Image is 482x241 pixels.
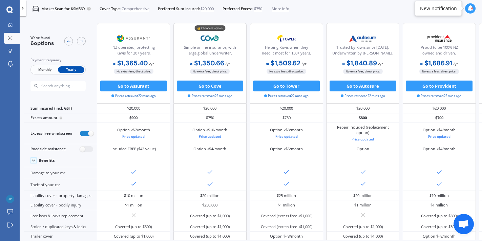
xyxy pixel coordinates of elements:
div: Covered (up to $300) [421,224,458,229]
span: No extra fees, direct price. [419,69,459,74]
div: $20,000 [173,104,247,113]
div: Proud to be 100% NZ owned and driven. [407,45,471,58]
div: Option $<8/month [423,234,456,239]
span: / yr [225,61,230,66]
img: Provident.png [421,31,457,45]
button: Go to Assurant [100,81,167,91]
div: $20,000 [326,104,399,113]
b: $1,686.91 [420,59,452,67]
span: $750 [254,6,262,12]
div: Covered (up to $300) [421,213,458,219]
div: $1 million [278,202,295,208]
div: Option <$5/month [270,146,303,152]
div: Excess-free windscreen [24,123,97,144]
div: Theft of your car [24,179,97,191]
div: Trusted by Kiwis since [DATE]. Underwritten by [PERSON_NAME]. [331,45,395,58]
span: We've found [30,36,54,40]
div: Option <$8/month [270,127,303,139]
div: $1 million [354,202,372,208]
div: $25 million [277,193,296,198]
div: Included FREE ($43 value) [111,146,156,152]
div: Roadside assistance [24,144,97,154]
span: / yr [378,61,383,66]
div: Covered (up to $1,000) [343,234,383,239]
img: car.f15378c7a67c060ca3f3.svg [33,5,39,12]
div: Open chat [454,214,474,234]
span: Prices retrieved 22 mins ago [188,94,232,98]
div: Covered (up to $500) [115,224,152,229]
span: Comprehensive [122,6,149,12]
span: Cover Type: [100,6,121,12]
div: Price updated [423,134,456,139]
button: Go to Cove [177,81,244,91]
b: $1,365.40 [113,59,148,67]
div: Covered (up to $1,000) [190,234,230,239]
img: Assurant.png [116,31,152,45]
span: / yr [149,61,154,66]
div: Liability cover - property damages [24,191,97,200]
div: $20 million [353,193,373,198]
span: Preferred Sum Insured: [158,6,200,12]
div: $750 [250,113,323,123]
div: $20,000 [97,104,170,113]
span: More info [272,6,289,12]
button: Go to Autosure [330,81,396,91]
div: Payment frequency [30,58,86,63]
div: Price updated [330,137,395,142]
span: No extra fees, direct price. [114,69,153,74]
b: $1,840.89 [342,59,377,67]
span: Prices retrieved 22 mins ago [417,94,461,98]
img: Cove.webp [192,31,228,45]
input: Search anything... [41,84,96,88]
div: $900 [97,113,170,123]
div: $800 [326,113,399,123]
div: Option <$7/month [117,127,150,139]
div: Covered (up to $1,000) [190,224,230,229]
b: $1,350.66 [190,59,224,67]
span: Prices retrieved 22 mins ago [111,94,156,98]
div: $700 [403,113,476,123]
div: Covered (up to $1,000) [190,213,230,219]
span: No extra fees, direct price. [267,69,306,74]
div: Covered (excess free <$1,000) [261,224,312,229]
div: New notification [420,5,457,12]
button: Go to Provident [406,81,473,91]
div: $1 million [431,202,448,208]
div: Option <$4/month [193,146,226,152]
div: Covered (up to $1,000) [114,234,153,239]
div: Option $<8/month [270,234,303,239]
div: Covered (excess free <$1,000) [261,213,312,219]
div: Damage to your car [24,167,97,179]
span: Prices retrieved 22 mins ago [264,94,309,98]
span: Prices retrieved 22 mins ago [341,94,385,98]
div: $20,000 [250,104,323,113]
div: NZ operated; protecting Kiwis for 30+ years. [102,45,165,58]
div: Price updated [117,134,150,139]
img: dde80b00c4908c6e656004195eeaffd8 [6,195,14,203]
div: $20 million [200,193,219,198]
div: $10 million [429,193,449,198]
p: Market Scan for KSM569 [41,6,85,12]
span: 6 options [30,40,54,47]
span: Preferred Excess: [223,6,253,12]
div: Sum insured (incl. GST) [24,104,97,113]
span: / yr [453,61,458,66]
div: Liability cover - bodily injury [24,200,97,210]
div: Excess amount [24,113,97,123]
span: $20,000 [201,6,214,12]
span: Monthly [32,66,58,73]
div: Price updated [270,134,303,139]
div: Stolen / duplicated keys & locks [24,222,97,232]
div: Option <$10/month [192,127,227,139]
div: $1 million [125,202,142,208]
div: 💰 Cheapest option [194,25,225,31]
div: Price updated [192,134,227,139]
div: $750 [173,113,247,123]
div: Covered (up to $1,000) [343,224,383,229]
img: Tower.webp [269,31,305,45]
div: $250,000 [202,202,217,208]
div: Simple online insurance, with large global underwriter. [178,45,242,58]
span: Yearly [58,66,84,73]
div: Trailer cover [24,232,97,241]
div: Option [357,146,369,152]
